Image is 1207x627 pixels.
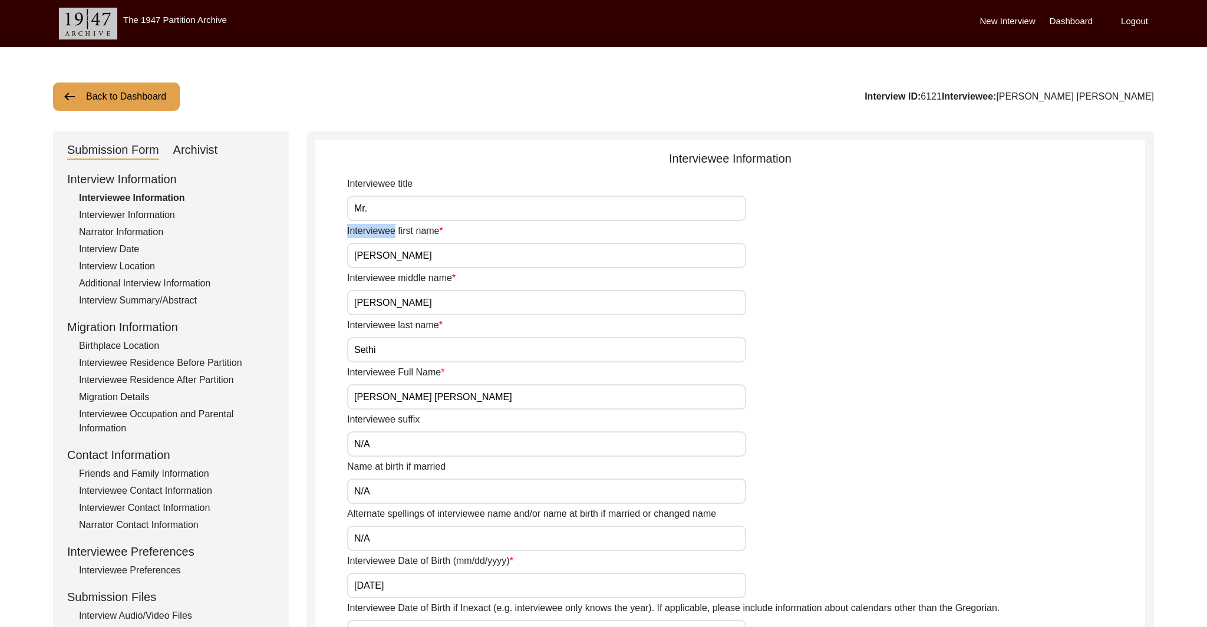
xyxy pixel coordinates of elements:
[347,601,1000,615] label: Interviewee Date of Birth if Inexact (e.g. interviewee only knows the year). If applicable, pleas...
[347,412,420,427] label: Interviewee suffix
[347,271,456,285] label: Interviewee middle name
[347,224,443,238] label: Interviewee first name
[67,318,275,336] div: Migration Information
[123,15,227,25] label: The 1947 Partition Archive
[865,90,1154,104] div: 6121 [PERSON_NAME] [PERSON_NAME]
[347,460,446,474] label: Name at birth if married
[79,518,275,532] div: Narrator Contact Information
[315,150,1145,167] div: Interviewee Information
[1121,15,1148,28] label: Logout
[79,293,275,308] div: Interview Summary/Abstract
[79,225,275,239] div: Narrator Information
[347,318,443,332] label: Interviewee last name
[1050,15,1093,28] label: Dashboard
[173,141,218,160] div: Archivist
[59,8,117,39] img: header-logo.png
[79,356,275,370] div: Interviewee Residence Before Partition
[79,563,275,577] div: Interviewee Preferences
[79,242,275,256] div: Interview Date
[347,365,444,379] label: Interviewee Full Name
[79,484,275,498] div: Interviewee Contact Information
[79,501,275,515] div: Interviewer Contact Information
[865,91,921,101] b: Interview ID:
[67,141,159,160] div: Submission Form
[79,609,275,623] div: Interview Audio/Video Files
[79,259,275,273] div: Interview Location
[79,208,275,222] div: Interviewer Information
[79,276,275,291] div: Additional Interview Information
[79,467,275,481] div: Friends and Family Information
[67,446,275,464] div: Contact Information
[53,82,180,111] button: Back to Dashboard
[347,507,716,521] label: Alternate spellings of interviewee name and/or name at birth if married or changed name
[347,554,513,568] label: Interviewee Date of Birth (mm/dd/yyyy)
[67,543,275,560] div: Interviewee Preferences
[79,390,275,404] div: Migration Details
[79,373,275,387] div: Interviewee Residence After Partition
[62,90,77,104] img: arrow-left.png
[67,588,275,606] div: Submission Files
[79,407,275,435] div: Interviewee Occupation and Parental Information
[79,339,275,353] div: Birthplace Location
[980,15,1035,28] label: New Interview
[67,170,275,188] div: Interview Information
[942,91,996,101] b: Interviewee:
[79,191,275,205] div: Interviewee Information
[347,177,413,191] label: Interviewee title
